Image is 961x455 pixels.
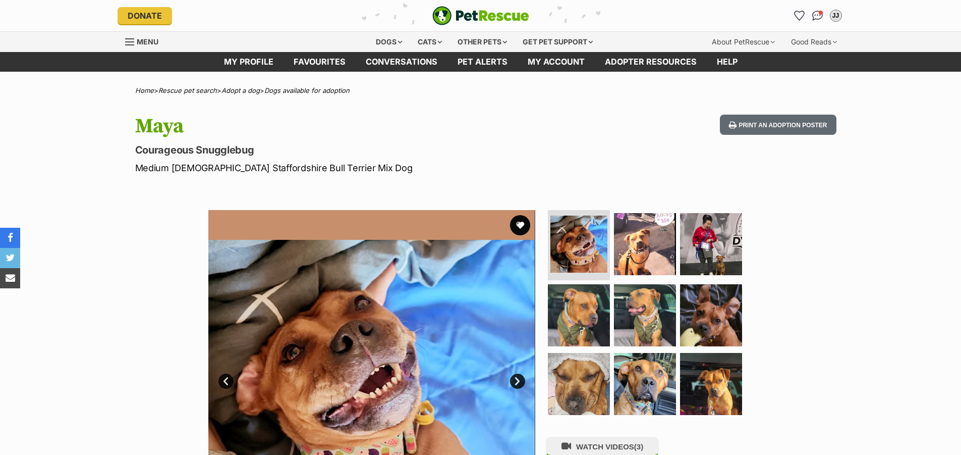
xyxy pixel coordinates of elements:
a: My account [518,52,595,72]
a: Rescue pet search [158,86,217,94]
a: Home [135,86,154,94]
a: Donate [118,7,172,24]
div: JJ [831,11,841,21]
span: (3) [634,442,643,451]
div: Other pets [450,32,514,52]
img: Photo of Maya [548,353,610,415]
p: Courageous Snugglebug [135,143,562,157]
button: favourite [510,215,530,235]
a: My profile [214,52,284,72]
a: Pet alerts [447,52,518,72]
div: > > > [110,87,852,94]
div: Dogs [369,32,409,52]
img: logo-e224e6f780fb5917bec1dbf3a21bbac754714ae5b6737aabdf751b685950b380.svg [432,6,529,25]
a: conversations [356,52,447,72]
ul: Account quick links [792,8,844,24]
a: Favourites [284,52,356,72]
img: Photo of Maya [548,284,610,346]
img: Photo of Maya [680,213,742,275]
button: Print an adoption poster [720,115,836,135]
button: My account [828,8,844,24]
div: Good Reads [784,32,844,52]
a: Conversations [810,8,826,24]
img: Photo of Maya [680,353,742,415]
a: Adopt a dog [221,86,260,94]
h1: Maya [135,115,562,138]
div: Cats [411,32,449,52]
a: Favourites [792,8,808,24]
div: About PetRescue [705,32,782,52]
a: PetRescue [432,6,529,25]
img: Photo of Maya [614,213,676,275]
img: Photo of Maya [550,216,607,273]
a: Prev [218,374,234,389]
a: Help [707,52,748,72]
div: Get pet support [516,32,600,52]
p: Medium [DEMOGRAPHIC_DATA] Staffordshire Bull Terrier Mix Dog [135,161,562,175]
span: Menu [137,37,158,46]
a: Dogs available for adoption [264,86,350,94]
img: Photo of Maya [614,353,676,415]
img: Photo of Maya [614,284,676,346]
a: Adopter resources [595,52,707,72]
a: Next [510,374,525,389]
img: chat-41dd97257d64d25036548639549fe6c8038ab92f7586957e7f3b1b290dea8141.svg [812,11,823,21]
a: Menu [125,32,165,50]
img: Photo of Maya [680,284,742,346]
